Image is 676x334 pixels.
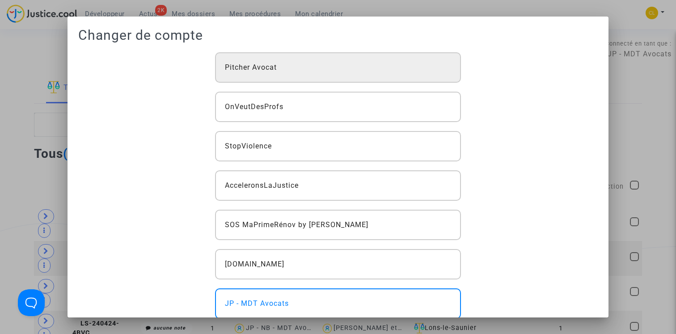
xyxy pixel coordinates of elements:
[18,289,45,316] iframe: Help Scout Beacon - Open
[225,101,283,112] span: OnVeutDesProfs
[225,141,272,152] span: StopViolence
[225,220,368,230] span: SOS MaPrimeRénov by [PERSON_NAME]
[225,180,299,191] span: AcceleronsLaJustice
[78,27,598,43] h1: Changer de compte
[225,62,277,73] span: Pitcher Avocat
[225,298,289,309] span: JP - MDT Avocats
[225,259,284,270] span: [DOMAIN_NAME]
